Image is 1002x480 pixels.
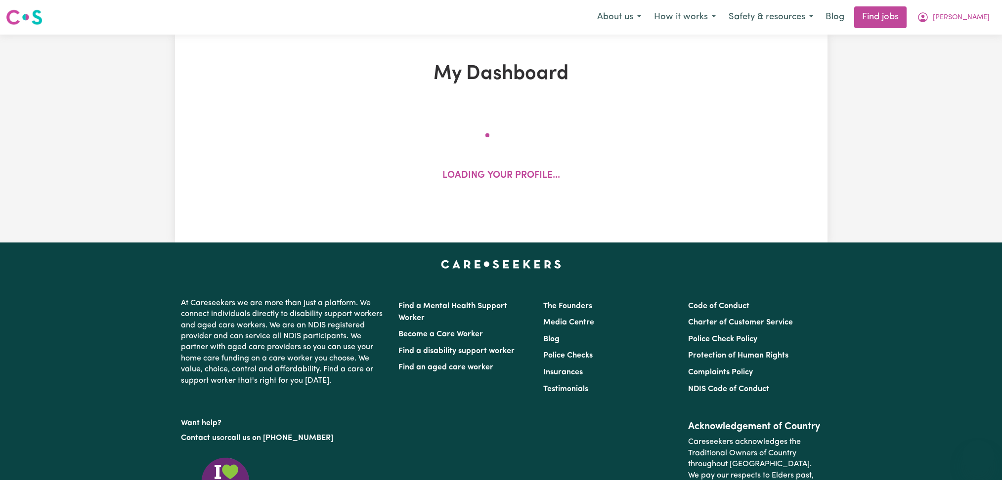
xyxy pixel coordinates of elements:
button: How it works [648,7,722,28]
span: [PERSON_NAME] [933,12,990,23]
a: call us on [PHONE_NUMBER] [227,434,333,442]
iframe: Button to launch messaging window [962,440,994,472]
a: Find jobs [854,6,907,28]
a: Contact us [181,434,220,442]
a: Blog [820,6,850,28]
button: My Account [911,7,996,28]
p: Loading your profile... [442,169,560,183]
a: Protection of Human Rights [688,352,788,360]
h2: Acknowledgement of Country [688,421,821,433]
a: Complaints Policy [688,368,753,376]
img: Careseekers logo [6,8,43,26]
button: Safety & resources [722,7,820,28]
h1: My Dashboard [290,62,713,86]
p: At Careseekers we are more than just a platform. We connect individuals directly to disability su... [181,294,387,390]
a: Police Checks [543,352,593,360]
p: or [181,429,387,447]
a: Blog [543,335,560,343]
a: NDIS Code of Conduct [688,385,769,393]
a: Become a Care Worker [398,330,483,338]
a: Media Centre [543,319,594,326]
a: Find an aged care worker [398,363,493,371]
a: Find a disability support worker [398,347,515,355]
a: Charter of Customer Service [688,319,793,326]
a: Careseekers home page [441,260,561,268]
p: Want help? [181,414,387,429]
a: Insurances [543,368,583,376]
a: The Founders [543,302,592,310]
a: Police Check Policy [688,335,757,343]
a: Careseekers logo [6,6,43,29]
a: Code of Conduct [688,302,749,310]
a: Testimonials [543,385,588,393]
a: Find a Mental Health Support Worker [398,302,507,322]
button: About us [591,7,648,28]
